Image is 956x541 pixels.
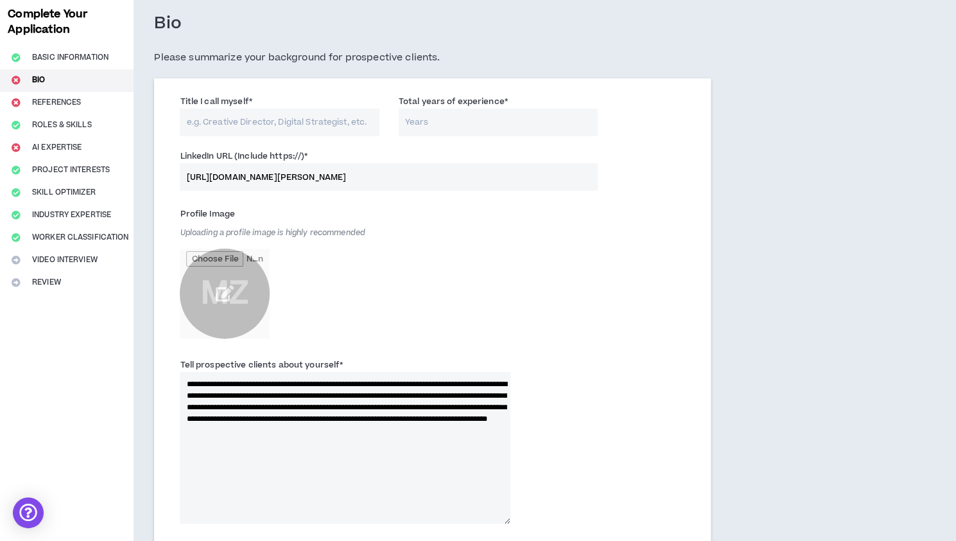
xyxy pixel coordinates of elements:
[399,91,508,112] label: Total years of experience
[180,109,379,136] input: e.g. Creative Director, Digital Strategist, etc.
[180,91,252,112] label: Title I call myself
[180,163,598,191] input: LinkedIn URL
[180,204,235,224] label: Profile Image
[154,13,182,35] h3: Bio
[13,497,44,528] div: Open Intercom Messenger
[3,6,131,37] h3: Complete Your Application
[180,146,308,166] label: LinkedIn URL (Include https://)
[399,109,598,136] input: Years
[154,50,711,66] h5: Please summarize your background for prospective clients.
[180,355,343,375] label: Tell prospective clients about yourself
[180,227,365,238] span: Uploading a profile image is highly recommended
